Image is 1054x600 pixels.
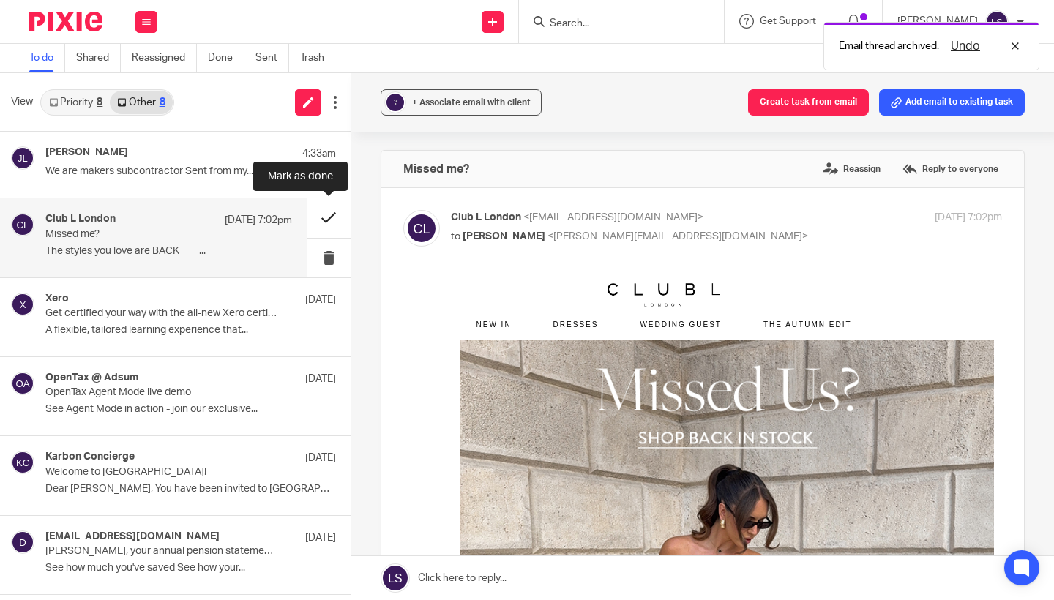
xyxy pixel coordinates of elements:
h4: OpenTax @ Adsum [45,372,138,384]
span: Club L London [451,212,521,222]
span: to [451,231,460,241]
a: DRESSES [86,38,165,60]
span: View [11,94,33,110]
a: NEW IN [9,38,78,60]
p: [DATE] 7:02pm [225,213,292,228]
a: Priority8 [42,91,110,114]
a: WEDDING GUEST [172,38,288,60]
p: [DATE] 7:02pm [935,210,1002,225]
img: svg%3E [11,530,34,554]
button: Undo [946,37,984,55]
span: [PERSON_NAME] [463,231,545,241]
p: The styles you love are BACK ͏ ͏ ͏ ͏ ͏ ͏ ͏ ͏ ͏... [45,245,292,258]
p: Dear [PERSON_NAME], You have been invited to [GEOGRAPHIC_DATA]... [45,483,336,495]
button: ? + Associate email with client [381,89,542,116]
img: svg%3E [403,210,440,247]
a: Trash [300,44,335,72]
label: Reassign [820,158,884,180]
p: Get certified your way with the all-new Xero certification [45,307,278,320]
p: OpenTax Agent Mode live demo [45,386,278,399]
span: <[EMAIL_ADDRESS][DOMAIN_NAME]> [523,212,703,222]
button: Create task from email [748,89,869,116]
h4: Club L London [45,213,116,225]
a: Other8 [110,91,172,114]
div: 8 [97,97,102,108]
p: Welcome to [GEOGRAPHIC_DATA]! [45,466,278,479]
img: bde93f83-95ef-4afc-8ce0-48715712890e.png [157,7,269,31]
img: svg%3E [11,451,34,474]
img: svg%3E [11,213,34,236]
p: See Agent Mode in action - join our exclusive... [45,403,336,416]
div: ? [386,94,404,111]
img: svg%3E [11,146,34,170]
a: Shared [76,44,121,72]
img: svg%3E [11,372,34,395]
div: 8 [160,97,165,108]
span: + Associate email with client [412,98,531,107]
a: Reassigned [132,44,197,72]
h4: [EMAIL_ADDRESS][DOMAIN_NAME] [45,530,220,543]
p: See how much you've saved See how your... [45,562,336,574]
p: We are makers subcontractor Sent from my... [45,165,336,178]
label: Reply to everyone [899,158,1002,180]
p: [DATE] [305,530,336,545]
p: [DATE] [305,293,336,307]
a: To do [29,44,65,72]
a: Done [208,44,244,72]
img: svg%3E [985,10,1009,34]
h4: Karbon Concierge [45,451,135,463]
h4: [PERSON_NAME] [45,146,128,159]
button: Add email to existing task [879,89,1025,116]
a: Sent [255,44,289,72]
p: Missed me? [45,228,243,241]
p: [DATE] [305,451,336,465]
img: Pixie [29,12,102,31]
p: Email thread archived. [839,39,939,53]
p: 4:33am [302,146,336,161]
h4: Xero [45,293,69,305]
span: <[PERSON_NAME][EMAIL_ADDRESS][DOMAIN_NAME]> [547,231,808,241]
h4: Missed me? [403,162,469,176]
p: A flexible, tailored learning experience that... [45,324,336,337]
a: THE AUTUMN EDIT [296,38,418,60]
img: svg%3E [11,293,34,316]
p: [DATE] [305,372,336,386]
p: [PERSON_NAME], your annual pension statement is ready [45,545,278,558]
